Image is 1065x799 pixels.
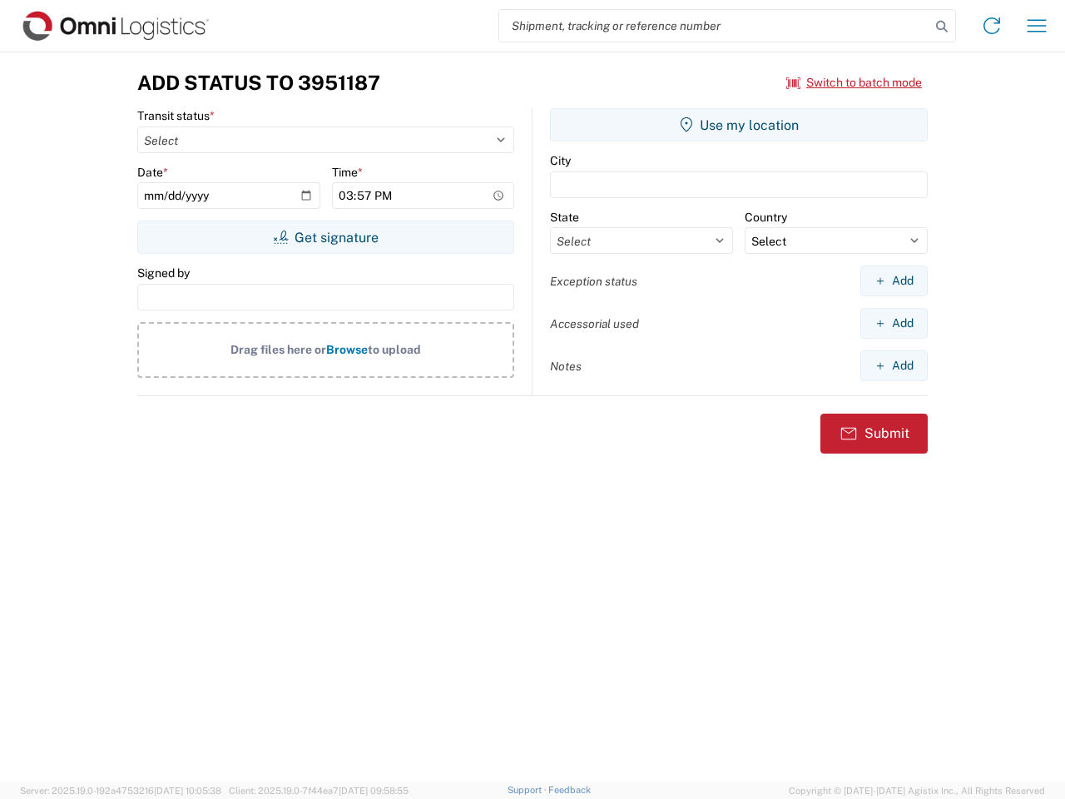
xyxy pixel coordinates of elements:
[368,343,421,356] span: to upload
[548,785,591,795] a: Feedback
[20,786,221,796] span: Server: 2025.19.0-192a4753216
[332,165,363,180] label: Time
[326,343,368,356] span: Browse
[137,266,190,280] label: Signed by
[508,785,549,795] a: Support
[745,210,787,225] label: Country
[860,266,928,296] button: Add
[550,274,637,289] label: Exception status
[229,786,409,796] span: Client: 2025.19.0-7f44ea7
[137,165,168,180] label: Date
[550,108,928,141] button: Use my location
[789,783,1045,798] span: Copyright © [DATE]-[DATE] Agistix Inc., All Rights Reserved
[137,108,215,123] label: Transit status
[499,10,930,42] input: Shipment, tracking or reference number
[230,343,326,356] span: Drag files here or
[137,71,380,95] h3: Add Status to 3951187
[137,221,514,254] button: Get signature
[550,210,579,225] label: State
[860,350,928,381] button: Add
[820,414,928,454] button: Submit
[339,786,409,796] span: [DATE] 09:58:55
[550,153,571,168] label: City
[860,308,928,339] button: Add
[550,316,639,331] label: Accessorial used
[154,786,221,796] span: [DATE] 10:05:38
[550,359,582,374] label: Notes
[786,69,922,97] button: Switch to batch mode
